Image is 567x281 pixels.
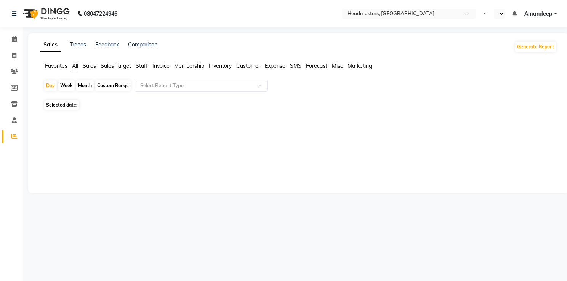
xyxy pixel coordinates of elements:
span: Inventory [209,62,232,69]
a: Trends [70,41,86,48]
span: Amandeep [524,10,553,18]
span: Misc [332,62,343,69]
img: logo [19,3,72,24]
a: Feedback [95,41,119,48]
span: Forecast [306,62,327,69]
div: Month [76,80,94,91]
span: Staff [136,62,148,69]
span: Marketing [348,62,372,69]
span: Membership [174,62,204,69]
a: Sales [40,38,61,52]
button: Generate Report [515,42,556,52]
span: SMS [290,62,301,69]
span: Sales [83,62,96,69]
b: 08047224946 [84,3,117,24]
span: All [72,62,78,69]
span: Favorites [45,62,67,69]
div: Custom Range [95,80,131,91]
span: Sales Target [101,62,131,69]
span: Selected date: [44,100,79,110]
div: Week [58,80,75,91]
span: Expense [265,62,285,69]
span: Customer [236,62,260,69]
span: Invoice [152,62,170,69]
div: Day [44,80,57,91]
a: Comparison [128,41,157,48]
